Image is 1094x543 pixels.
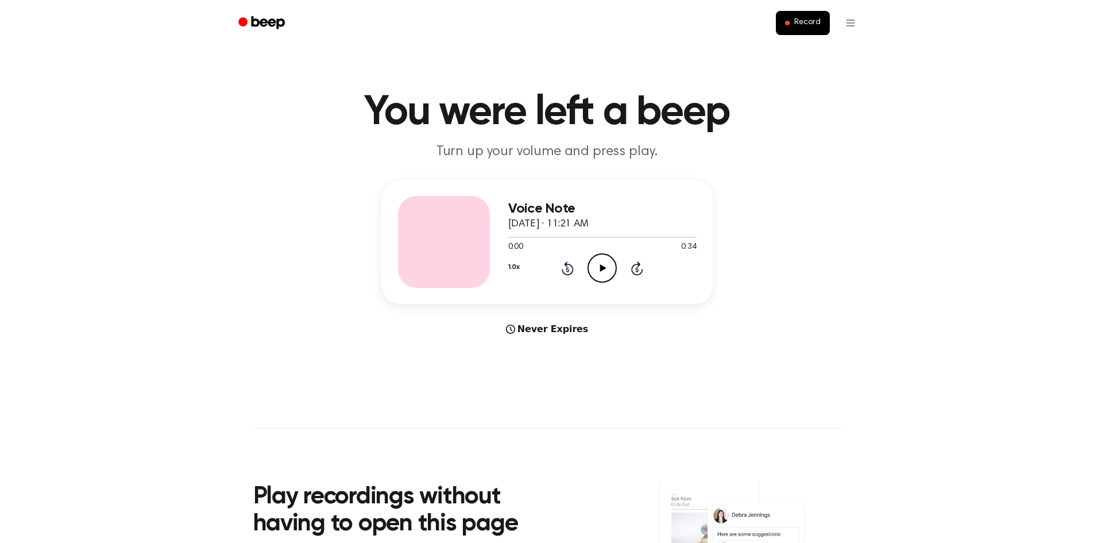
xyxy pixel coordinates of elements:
h3: Voice Note [508,201,697,217]
button: Open menu [837,9,864,37]
p: Turn up your volume and press play. [327,143,768,161]
h1: You were left a beep [253,92,841,133]
span: 0:00 [508,241,523,253]
button: Record [776,11,829,35]
button: 1.0x [508,257,520,277]
span: Record [794,18,820,28]
a: Beep [230,12,295,34]
h2: Play recordings without having to open this page [253,484,563,538]
span: 0:34 [681,241,696,253]
span: [DATE] · 11:21 AM [508,219,589,229]
div: Never Expires [382,322,713,336]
